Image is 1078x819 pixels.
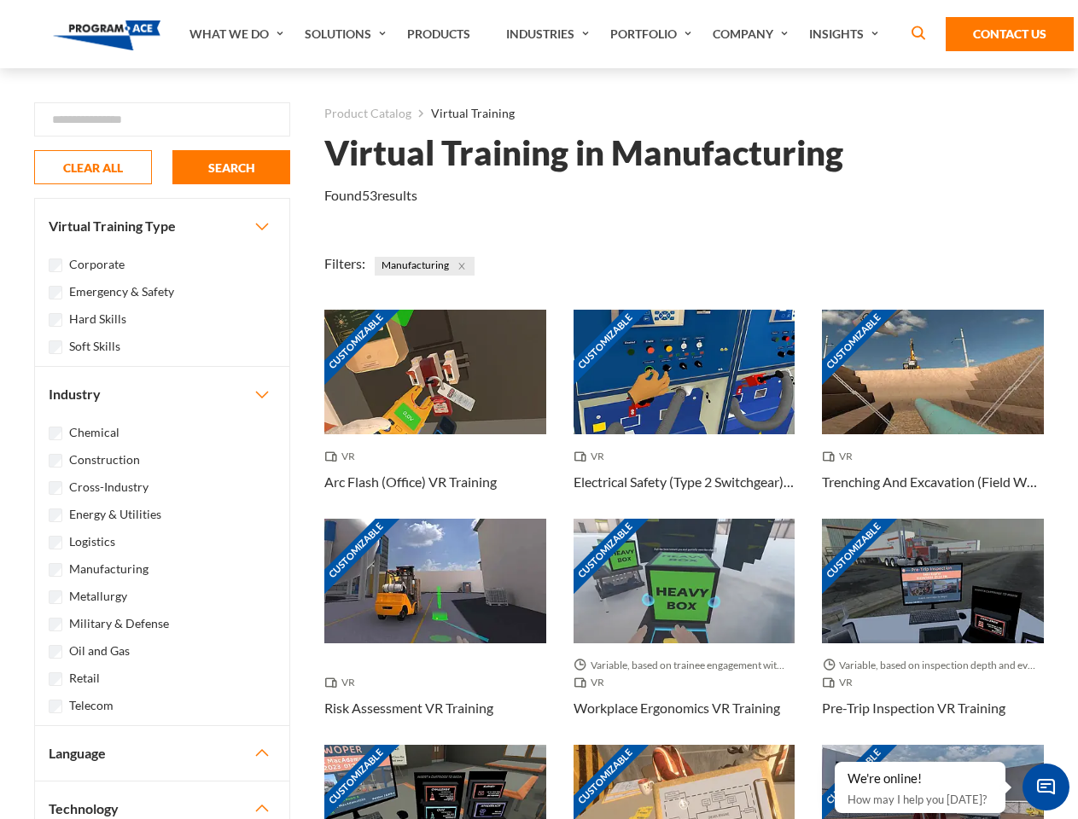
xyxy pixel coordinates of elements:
input: Construction [49,454,62,468]
input: Metallurgy [49,590,62,604]
nav: breadcrumb [324,102,1044,125]
label: Hard Skills [69,310,126,328]
a: Customizable Thumbnail - Arc Flash (Office) VR Training VR Arc Flash (Office) VR Training [324,310,546,519]
input: Corporate [49,258,62,272]
label: Soft Skills [69,337,120,356]
h3: Pre-Trip Inspection VR Training [822,698,1005,718]
a: Product Catalog [324,102,411,125]
a: Customizable Thumbnail - Electrical Safety (Type 2 Switchgear) VR Training VR Electrical Safety (... [574,310,795,519]
label: Cross-Industry [69,478,149,497]
p: How may I help you [DATE]? [848,789,993,810]
span: VR [324,448,362,465]
input: Soft Skills [49,340,62,354]
a: Customizable Thumbnail - Risk Assessment VR Training VR Risk Assessment VR Training [324,519,546,745]
button: Industry [35,367,289,421]
span: Chat Widget [1023,764,1069,810]
em: 53 [362,187,377,203]
input: Energy & Utilities [49,508,62,522]
label: Metallurgy [69,587,127,606]
span: Variable, based on trainee engagement with exercises. [574,657,795,674]
a: Customizable Thumbnail - Trenching And Excavation (Field Work) VR Training VR Trenching And Excav... [822,310,1044,519]
label: Retail [69,669,100,688]
h3: Workplace Ergonomics VR Training [574,698,780,718]
h1: Virtual Training in Manufacturing [324,138,843,168]
label: Emergency & Safety [69,282,174,301]
a: Contact Us [946,17,1074,51]
p: Found results [324,185,417,206]
button: CLEAR ALL [34,150,152,184]
h3: Arc Flash (Office) VR Training [324,472,497,492]
span: Filters: [324,255,365,271]
input: Hard Skills [49,313,62,327]
span: VR [574,448,611,465]
span: VR [574,674,611,691]
label: Construction [69,450,140,469]
label: Telecom [69,696,114,715]
label: Corporate [69,255,125,274]
a: Customizable Thumbnail - Pre-Trip Inspection VR Training Variable, based on inspection depth and ... [822,519,1044,745]
li: Virtual Training [411,102,515,125]
span: Manufacturing [375,257,475,276]
input: Manufacturing [49,563,62,577]
label: Logistics [69,532,115,551]
span: VR [822,448,859,465]
h3: Risk Assessment VR Training [324,698,493,718]
input: Chemical [49,427,62,440]
label: Oil and Gas [69,642,130,660]
span: VR [324,674,362,691]
input: Cross-Industry [49,481,62,495]
button: Close [452,257,471,276]
label: Chemical [69,423,119,442]
label: Military & Defense [69,614,169,633]
span: Variable, based on inspection depth and event interaction. [822,657,1044,674]
h3: Electrical Safety (Type 2 Switchgear) VR Training [574,472,795,492]
input: Logistics [49,536,62,549]
input: Emergency & Safety [49,286,62,299]
h3: Trenching And Excavation (Field Work) VR Training [822,472,1044,492]
span: VR [822,674,859,691]
button: Language [35,726,289,781]
input: Military & Defense [49,618,62,631]
input: Telecom [49,700,62,713]
img: Program-Ace [53,20,161,50]
input: Retail [49,672,62,686]
label: Energy & Utilities [69,505,161,524]
button: Virtual Training Type [35,199,289,253]
div: We're online! [848,770,993,787]
input: Oil and Gas [49,645,62,659]
label: Manufacturing [69,560,149,578]
a: Customizable Thumbnail - Workplace Ergonomics VR Training Variable, based on trainee engagement w... [574,519,795,745]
